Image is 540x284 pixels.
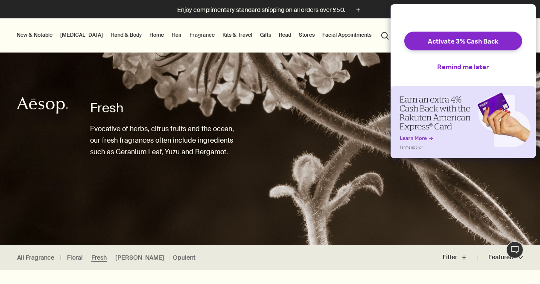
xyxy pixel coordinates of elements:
button: Live Assistance [506,241,523,258]
a: Facial Appointments [321,30,373,40]
a: [PERSON_NAME] [115,254,164,262]
button: Filter [443,247,478,268]
a: [MEDICAL_DATA] [58,30,105,40]
a: Home [148,30,166,40]
a: Read [277,30,293,40]
a: Hair [170,30,184,40]
button: Featured [478,247,523,268]
button: Stores [297,30,316,40]
a: Fresh [91,254,107,262]
button: New & Notable [15,30,54,40]
a: Floral [67,254,83,262]
a: Aesop [15,95,70,118]
h1: Fresh [90,100,236,117]
a: Kits & Travel [221,30,254,40]
button: Open search [377,27,393,43]
a: Fragrance [188,30,216,40]
a: Opulent [173,254,196,262]
a: All Fragrance [17,254,54,262]
svg: Aesop [17,97,68,114]
a: Hand & Body [109,30,143,40]
p: Evocative of herbs, citrus fruits and the ocean, our fresh fragrances often include ingredients s... [90,123,236,158]
a: Gifts [258,30,273,40]
button: Enjoy complimentary standard shipping on all orders over £50. [177,5,363,15]
nav: primary [15,18,393,53]
p: Enjoy complimentary standard shipping on all orders over £50. [177,6,345,15]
